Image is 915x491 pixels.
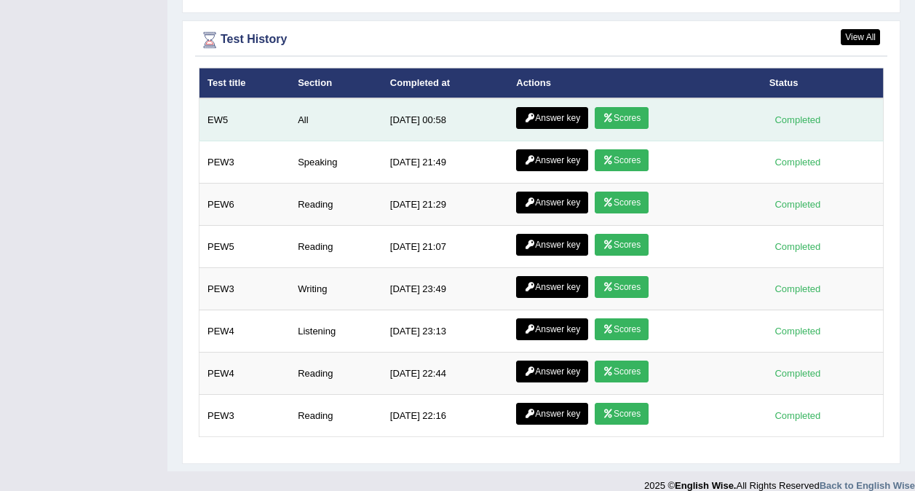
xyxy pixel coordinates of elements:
a: Scores [595,107,649,129]
td: Reading [290,184,382,226]
a: Scores [595,318,649,340]
a: Answer key [516,192,588,213]
td: EW5 [199,98,290,141]
a: Answer key [516,276,588,298]
a: Answer key [516,318,588,340]
td: [DATE] 22:44 [382,353,508,395]
td: Listening [290,310,382,353]
td: All [290,98,382,141]
td: Reading [290,226,382,268]
a: Back to English Wise [820,480,915,491]
td: PEW6 [199,184,290,226]
td: PEW3 [199,395,290,437]
td: [DATE] 00:58 [382,98,508,141]
td: [DATE] 23:13 [382,310,508,353]
td: Reading [290,395,382,437]
div: Completed [769,281,826,296]
a: View All [841,29,880,45]
th: Status [761,68,884,98]
strong: English Wise. [675,480,736,491]
div: Completed [769,366,826,381]
td: [DATE] 23:49 [382,268,508,310]
td: [DATE] 21:49 [382,141,508,184]
a: Scores [595,234,649,256]
div: Test History [199,29,884,51]
td: [DATE] 21:29 [382,184,508,226]
td: Writing [290,268,382,310]
div: Completed [769,112,826,127]
a: Scores [595,192,649,213]
td: Speaking [290,141,382,184]
td: PEW4 [199,310,290,353]
td: [DATE] 21:07 [382,226,508,268]
a: Answer key [516,234,588,256]
a: Answer key [516,361,588,382]
td: PEW4 [199,353,290,395]
th: Test title [199,68,290,98]
a: Scores [595,276,649,298]
a: Answer key [516,149,588,171]
td: PEW5 [199,226,290,268]
td: [DATE] 22:16 [382,395,508,437]
div: Completed [769,197,826,212]
a: Scores [595,403,649,425]
th: Completed at [382,68,508,98]
a: Answer key [516,107,588,129]
th: Section [290,68,382,98]
th: Actions [508,68,761,98]
div: Completed [769,408,826,423]
div: Completed [769,323,826,339]
a: Scores [595,361,649,382]
td: Reading [290,353,382,395]
div: Completed [769,239,826,254]
td: PEW3 [199,268,290,310]
a: Answer key [516,403,588,425]
td: PEW3 [199,141,290,184]
a: Scores [595,149,649,171]
div: Completed [769,154,826,170]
